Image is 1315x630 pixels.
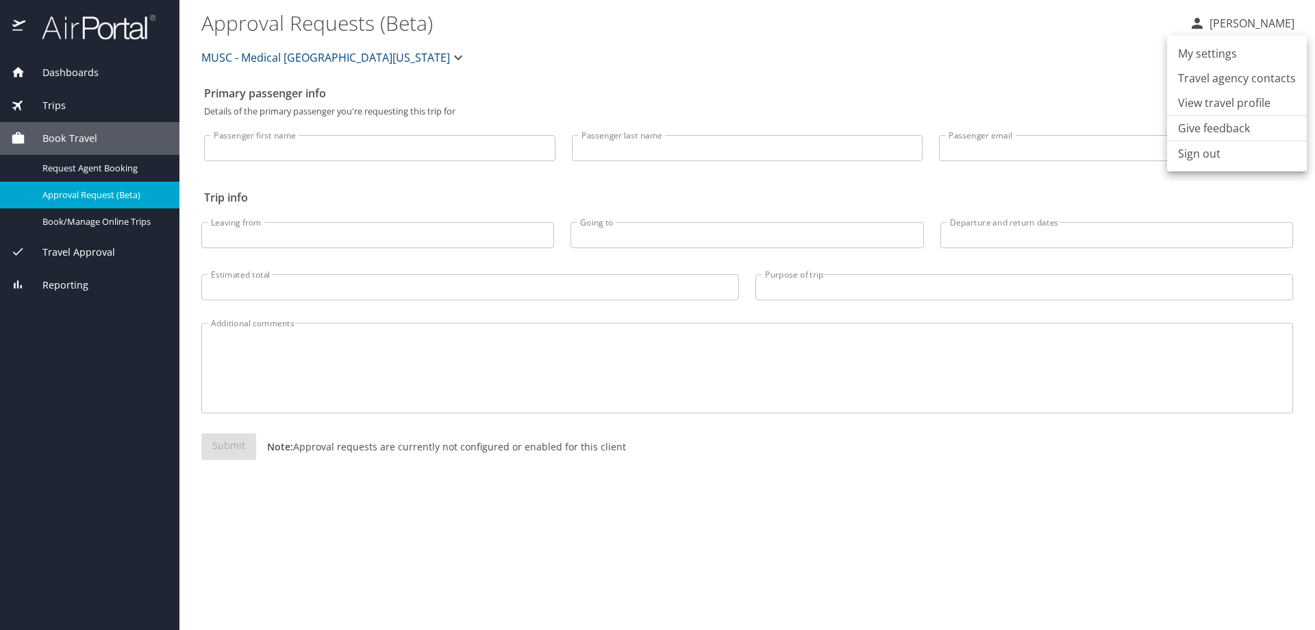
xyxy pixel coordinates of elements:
[1178,120,1250,136] a: Give feedback
[1167,41,1307,66] a: My settings
[1167,141,1307,166] li: Sign out
[1167,90,1307,115] a: View travel profile
[1167,66,1307,90] a: Travel agency contacts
